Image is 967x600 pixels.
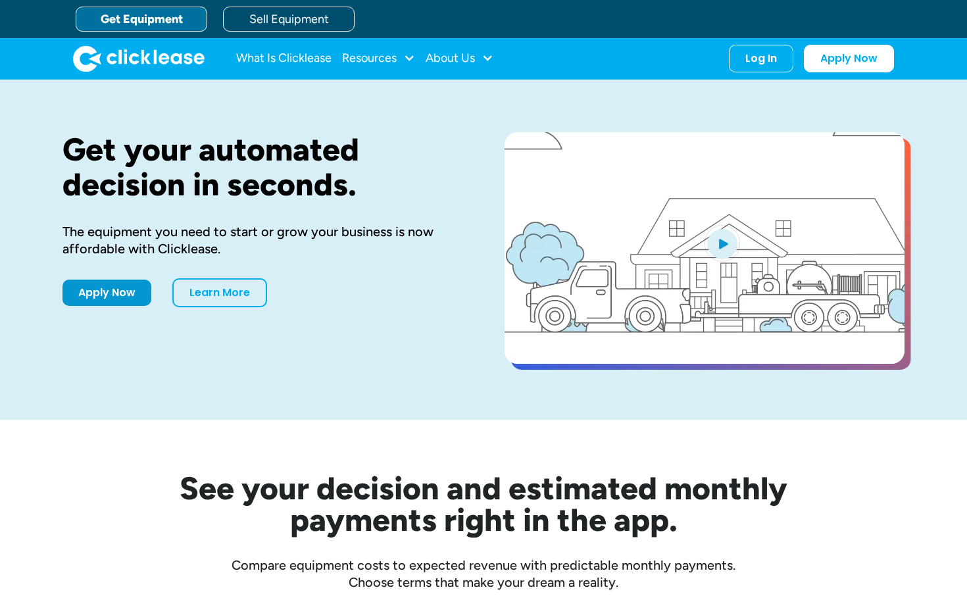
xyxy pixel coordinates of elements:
[115,472,852,536] h2: See your decision and estimated monthly payments right in the app.
[76,7,207,32] a: Get Equipment
[745,52,777,65] div: Log In
[172,278,267,307] a: Learn More
[236,45,332,72] a: What Is Clicklease
[62,223,462,257] div: The equipment you need to start or grow your business is now affordable with Clicklease.
[426,45,493,72] div: About Us
[223,7,355,32] a: Sell Equipment
[73,45,205,72] a: home
[73,45,205,72] img: Clicklease logo
[62,280,151,306] a: Apply Now
[342,45,415,72] div: Resources
[62,132,462,202] h1: Get your automated decision in seconds.
[705,225,740,262] img: Blue play button logo on a light blue circular background
[804,45,894,72] a: Apply Now
[62,557,905,591] div: Compare equipment costs to expected revenue with predictable monthly payments. Choose terms that ...
[505,132,905,364] a: open lightbox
